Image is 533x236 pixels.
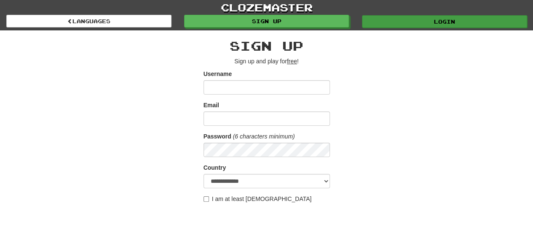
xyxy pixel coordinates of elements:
[204,132,231,141] label: Password
[233,133,295,140] em: (6 characters minimum)
[204,163,226,172] label: Country
[204,101,219,109] label: Email
[287,58,297,65] u: free
[204,39,330,53] h2: Sign up
[204,57,330,65] p: Sign up and play for !
[204,196,209,202] input: I am at least [DEMOGRAPHIC_DATA]
[362,15,527,28] a: Login
[184,15,349,27] a: Sign up
[6,15,171,27] a: Languages
[204,195,312,203] label: I am at least [DEMOGRAPHIC_DATA]
[204,70,232,78] label: Username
